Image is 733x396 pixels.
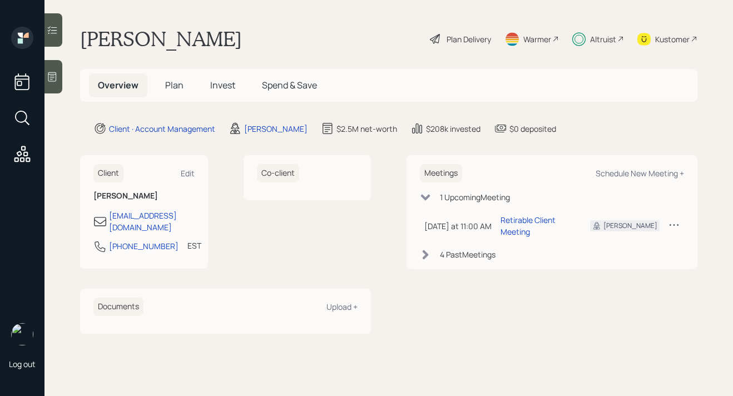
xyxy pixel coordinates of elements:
div: Warmer [523,33,551,45]
div: Kustomer [655,33,690,45]
span: Invest [210,79,235,91]
div: Log out [9,359,36,369]
div: Altruist [590,33,616,45]
span: Spend & Save [262,79,317,91]
span: Overview [98,79,138,91]
img: michael-russo-headshot.png [11,323,33,345]
div: [PHONE_NUMBER] [109,240,179,252]
h6: Co-client [257,164,299,182]
div: Edit [181,168,195,179]
h6: Documents [93,298,143,316]
div: Schedule New Meeting + [596,168,684,179]
h6: Meetings [420,164,462,182]
div: Upload + [326,301,358,312]
div: [DATE] at 11:00 AM [424,220,492,232]
div: 4 Past Meeting s [440,249,496,260]
div: [EMAIL_ADDRESS][DOMAIN_NAME] [109,210,195,233]
div: [PERSON_NAME] [244,123,308,135]
div: $2.5M net-worth [336,123,397,135]
div: Retirable Client Meeting [501,214,572,237]
div: $0 deposited [509,123,556,135]
h6: Client [93,164,123,182]
div: Client · Account Management [109,123,215,135]
h6: [PERSON_NAME] [93,191,195,201]
div: $208k invested [426,123,481,135]
div: EST [187,240,201,251]
div: [PERSON_NAME] [603,221,657,231]
span: Plan [165,79,184,91]
div: 1 Upcoming Meeting [440,191,510,203]
div: Plan Delivery [447,33,491,45]
h1: [PERSON_NAME] [80,27,242,51]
